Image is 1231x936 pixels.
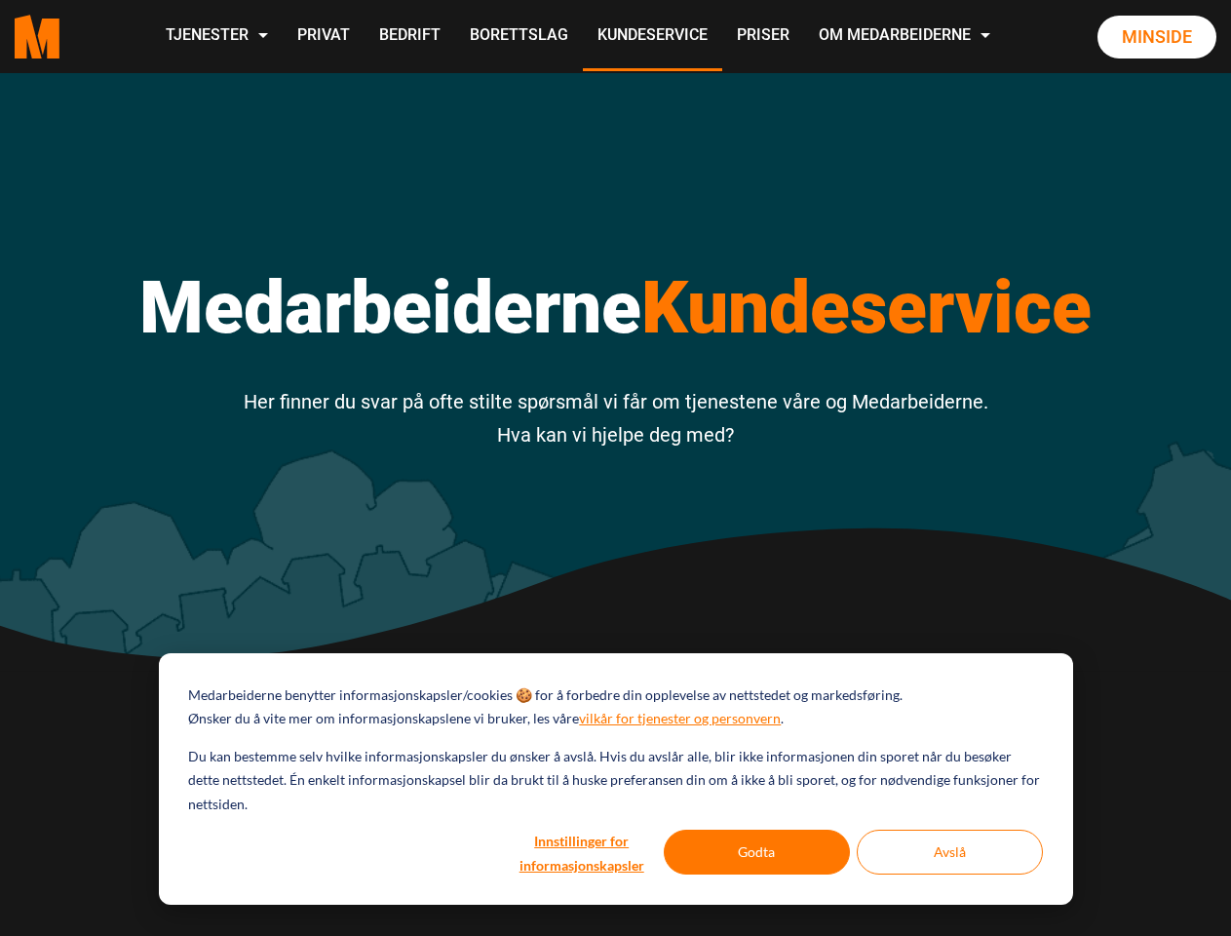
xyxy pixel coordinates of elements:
a: Tjenester [151,2,283,71]
h1: Medarbeiderne [31,263,1201,351]
a: Minside [1097,16,1216,58]
a: Priser [722,2,804,71]
a: Borettslag [455,2,583,71]
button: Avslå [857,830,1043,875]
div: Cookie banner [159,653,1073,905]
p: Du kan bestemme selv hvilke informasjonskapsler du ønsker å avslå. Hvis du avslår alle, blir ikke... [188,745,1042,817]
a: Om Medarbeiderne [804,2,1005,71]
button: Innstillinger for informasjonskapsler [507,830,657,875]
p: Medarbeiderne benytter informasjonskapsler/cookies 🍪 for å forbedre din opplevelse av nettstedet ... [188,683,903,708]
p: Ønsker du å vite mer om informasjonskapslene vi bruker, les våre . [188,707,784,731]
a: Bedrift [365,2,455,71]
button: Godta [664,830,850,875]
a: Kundeservice [583,2,722,71]
a: Privat [283,2,365,71]
a: vilkår for tjenester og personvern [579,707,781,731]
p: Her finner du svar på ofte stilte spørsmål vi får om tjenestene våre og Medarbeiderne. Hva kan vi... [31,385,1201,451]
span: Kundeservice [641,264,1092,350]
